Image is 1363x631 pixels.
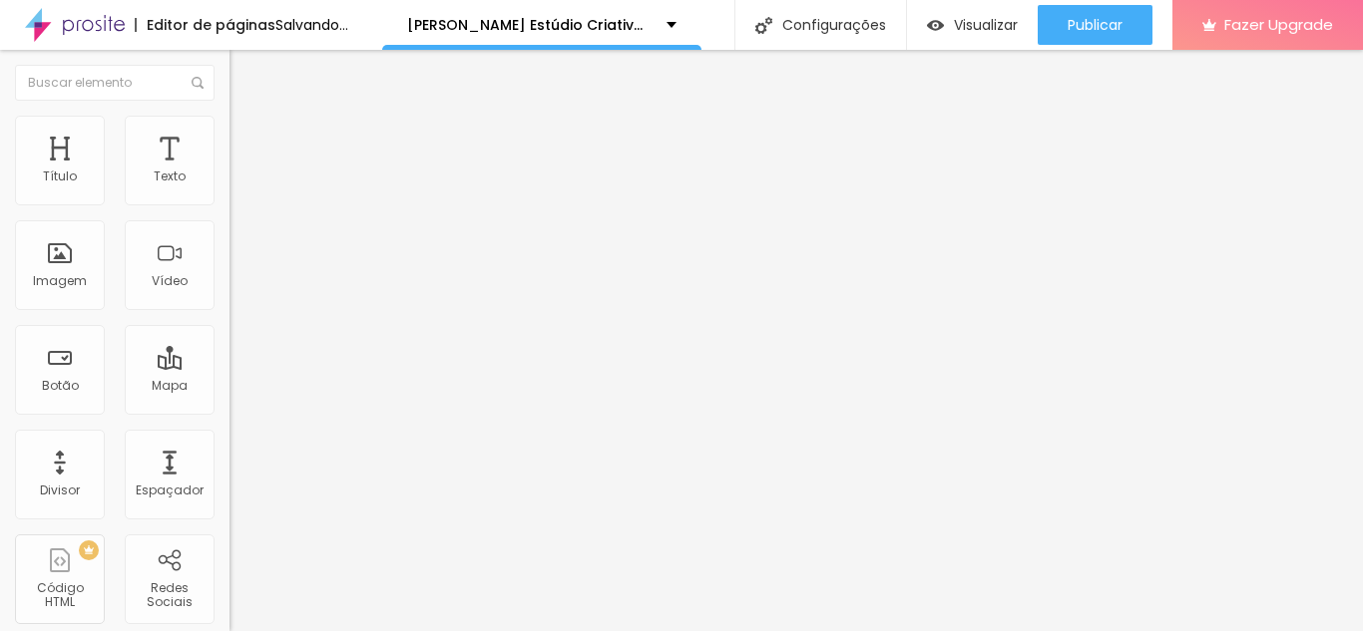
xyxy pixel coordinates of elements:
div: Botão [42,379,79,393]
div: Título [43,169,77,183]
div: Divisor [40,483,80,497]
span: Publicar [1068,17,1123,33]
img: Icone [755,17,772,34]
button: Visualizar [907,5,1038,45]
div: Vídeo [152,274,188,288]
button: Publicar [1038,5,1152,45]
iframe: Editor [229,50,1363,631]
span: Visualizar [954,17,1018,33]
span: Fazer Upgrade [1224,16,1333,33]
img: view-1.svg [927,17,944,34]
div: Espaçador [136,483,204,497]
div: Código HTML [20,581,99,610]
div: Redes Sociais [130,581,209,610]
input: Buscar elemento [15,65,215,101]
div: Mapa [152,379,188,393]
img: Icone [192,77,204,89]
div: Salvando... [275,18,348,32]
div: Texto [154,169,186,183]
p: [PERSON_NAME] Estúdio Criativo 2025 [407,18,652,32]
div: Imagem [33,274,87,288]
div: Editor de páginas [135,18,275,32]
